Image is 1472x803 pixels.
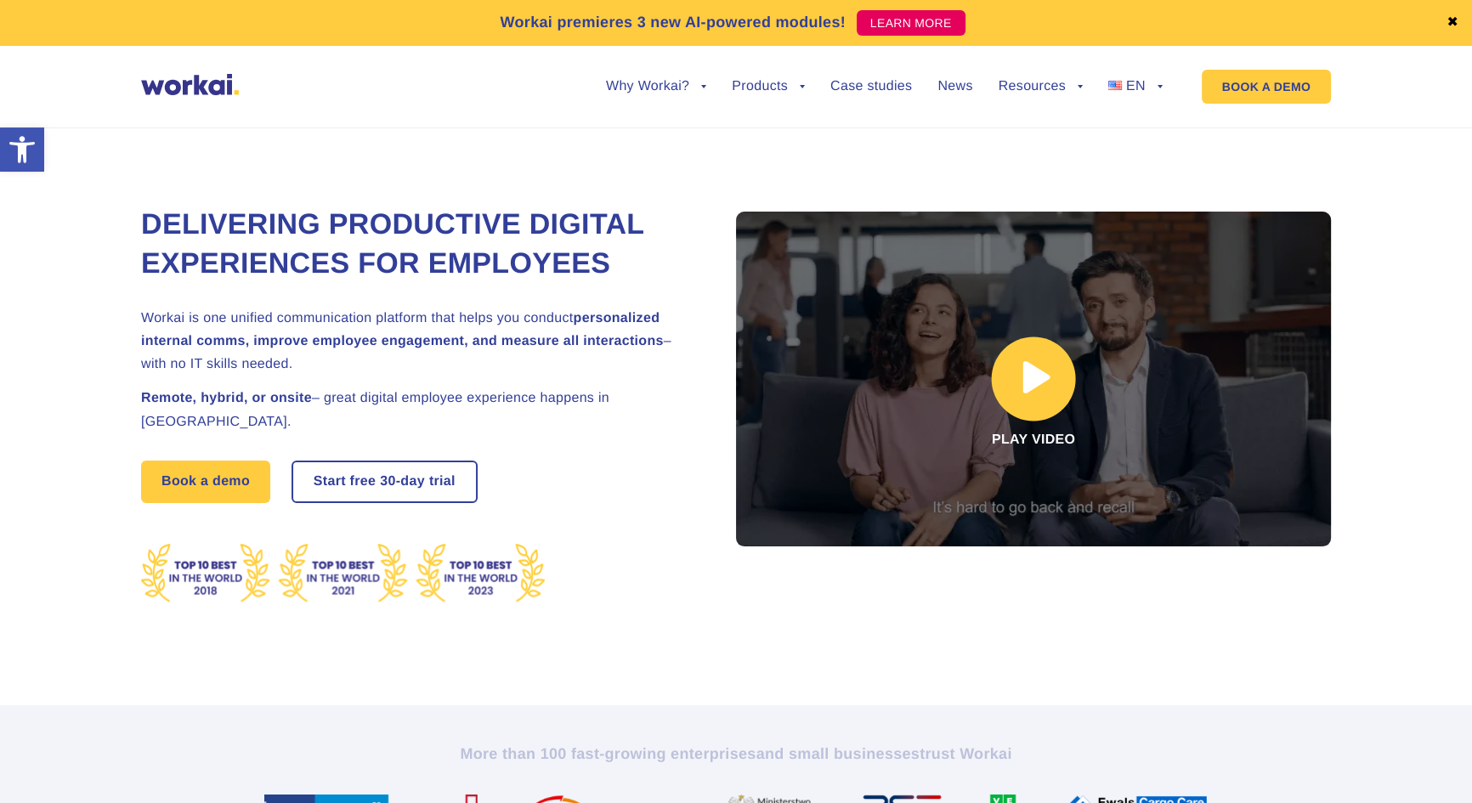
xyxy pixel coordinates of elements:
[141,461,270,503] a: Book a demo
[1447,16,1458,30] a: ✖
[857,10,965,36] a: LEARN MORE
[999,80,1083,93] a: Resources
[141,391,312,405] strong: Remote, hybrid, or onsite
[756,745,920,762] i: and small businesses
[1126,79,1146,93] span: EN
[1202,70,1331,104] a: BOOK A DEMO
[830,80,912,93] a: Case studies
[732,80,805,93] a: Products
[380,475,425,489] i: 30-day
[141,206,694,284] h1: Delivering Productive Digital Experiences for Employees
[736,212,1331,546] div: Play video
[500,11,846,34] p: Workai premieres 3 new AI-powered modules!
[293,462,476,501] a: Start free30-daytrial
[937,80,972,93] a: News
[264,744,1208,764] h2: More than 100 fast-growing enterprises trust Workai
[141,387,694,433] h2: – great digital employee experience happens in [GEOGRAPHIC_DATA].
[606,80,706,93] a: Why Workai?
[141,307,694,376] h2: Workai is one unified communication platform that helps you conduct – with no IT skills needed.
